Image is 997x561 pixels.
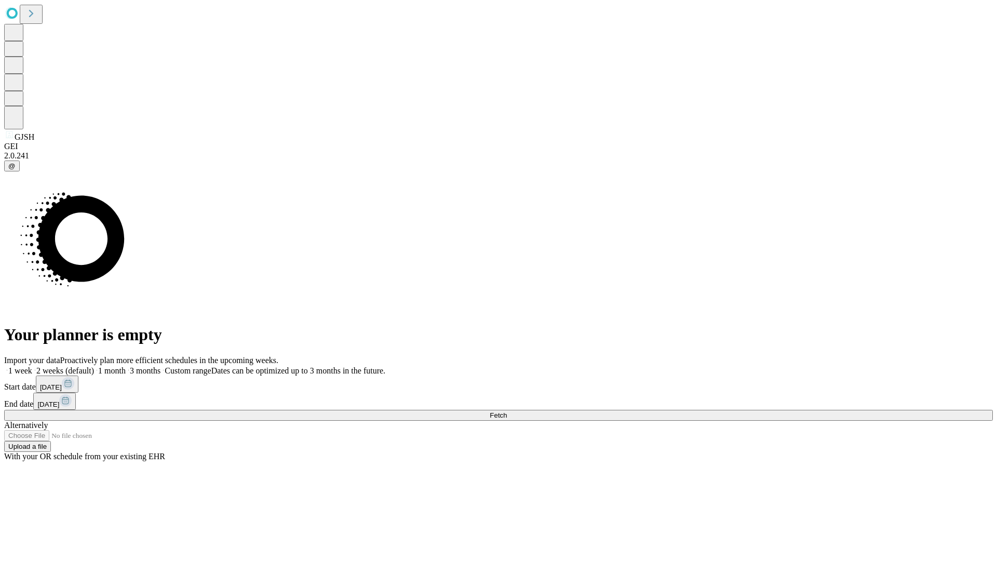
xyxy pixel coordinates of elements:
button: [DATE] [36,376,78,393]
span: GJSH [15,132,34,141]
span: Custom range [165,366,211,375]
span: With your OR schedule from your existing EHR [4,452,165,461]
span: Import your data [4,356,60,365]
span: 1 month [98,366,126,375]
span: Dates can be optimized up to 3 months in the future. [211,366,385,375]
span: Alternatively [4,421,48,430]
span: [DATE] [37,400,59,408]
div: 2.0.241 [4,151,993,161]
button: [DATE] [33,393,76,410]
div: Start date [4,376,993,393]
span: Proactively plan more efficient schedules in the upcoming weeks. [60,356,278,365]
button: Fetch [4,410,993,421]
span: 3 months [130,366,160,375]
div: End date [4,393,993,410]
span: @ [8,162,16,170]
span: 1 week [8,366,32,375]
span: [DATE] [40,383,62,391]
div: GEI [4,142,993,151]
span: 2 weeks (default) [36,366,94,375]
span: Fetch [490,411,507,419]
h1: Your planner is empty [4,325,993,344]
button: Upload a file [4,441,51,452]
button: @ [4,161,20,171]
